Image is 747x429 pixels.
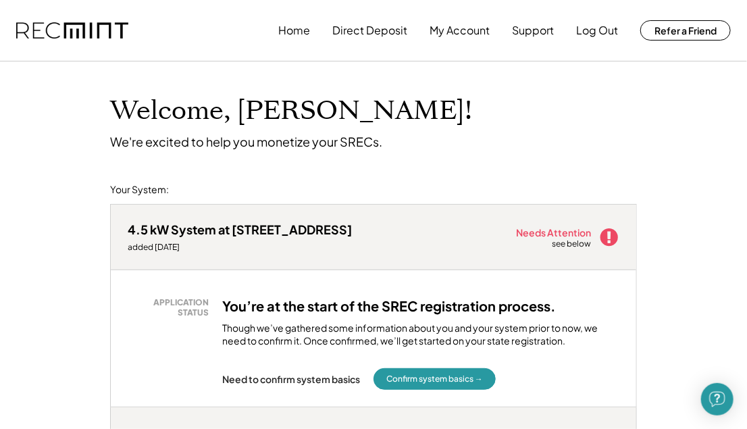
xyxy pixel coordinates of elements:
img: recmint-logotype%403x.png [16,22,128,39]
div: We're excited to help you monetize your SRECs. [110,134,382,149]
button: Confirm system basics → [373,368,496,390]
h3: You’re at the start of the SREC registration process. [222,297,556,315]
div: Your System: [110,183,169,197]
button: Direct Deposit [332,17,407,44]
div: 4.5 kW System at [STREET_ADDRESS] [128,222,352,237]
div: added [DATE] [128,242,352,253]
div: see below [552,238,592,250]
h1: Welcome, [PERSON_NAME]! [110,95,472,127]
button: Refer a Friend [640,20,731,41]
div: APPLICATION STATUS [134,297,209,318]
button: My Account [430,17,490,44]
div: Open Intercom Messenger [701,383,733,415]
button: Support [512,17,554,44]
div: Needs Attention [516,228,592,237]
div: Need to confirm system basics [222,373,360,385]
div: Though we’ve gathered some information about you and your system prior to now, we need to confirm... [222,322,619,348]
button: Home [278,17,310,44]
button: Log Out [576,17,618,44]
